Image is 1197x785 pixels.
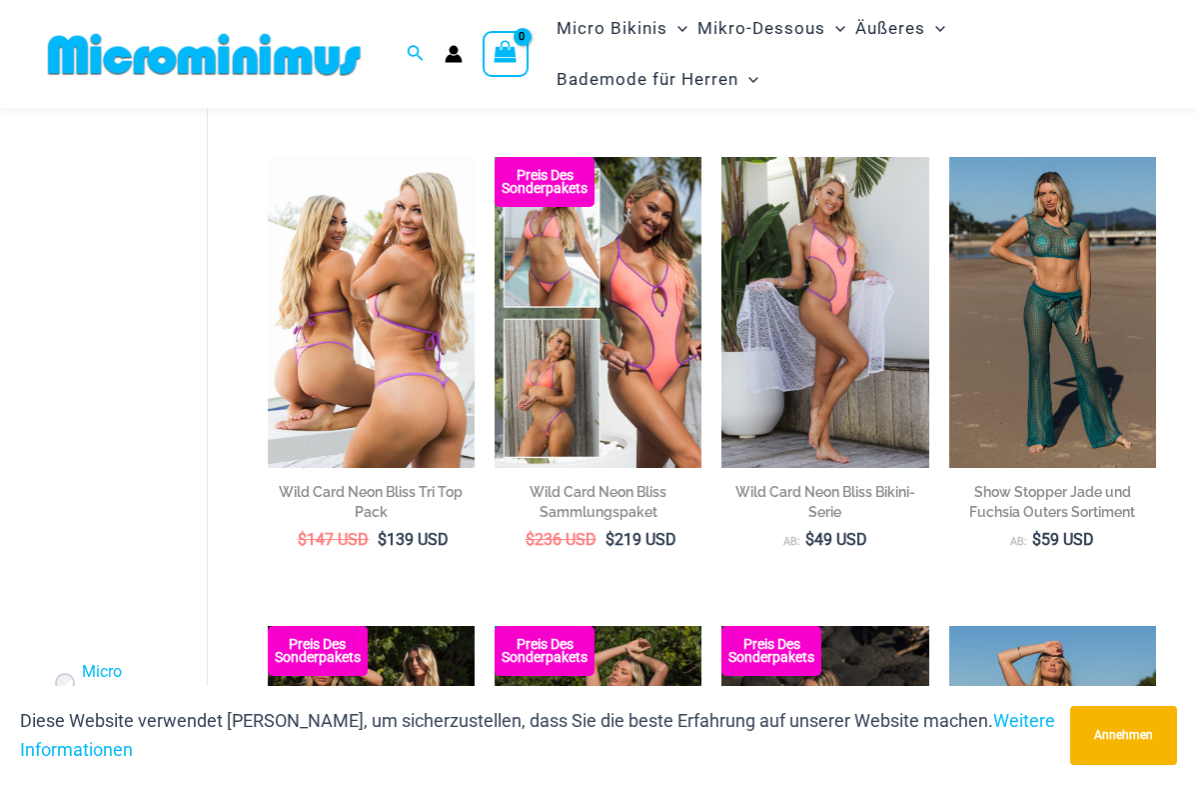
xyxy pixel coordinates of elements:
[298,530,307,549] span: $
[1032,530,1094,549] bdi: 59 USD
[495,482,701,522] h2: Wild Card Neon Bliss Sammlungspaket
[268,482,475,529] a: Wild Card Neon Bliss Tri Top Pack
[721,482,928,522] h2: Wild Card Neon Bliss Bikini-Serie
[82,663,133,705] a: Micro Bikinis
[495,157,701,468] a: Sammelpaket (7) Collection Pack B (1)Collection Pack B (1)
[20,706,1055,765] p: Diese Website verwendet [PERSON_NAME], um sicherzustellen, dass Sie die beste Erfahrung auf unser...
[949,157,1156,468] a: Show Stopper Jade 366 Top 5007 Hose 03Show Stopper Fuchsia 366 Top 5007 pants 03Show Stopper Fuch...
[605,530,614,549] span: $
[298,530,369,549] bdi: 147 USD
[805,530,814,549] span: $
[738,54,758,105] span: Menü umschalten
[495,157,701,468] img: Sammelpaket (7)
[1070,706,1177,765] button: Annehmen
[805,530,867,549] bdi: 49 USD
[495,169,595,195] b: Preis des Sonderpakets
[268,482,475,522] h2: Wild Card Neon Bliss Tri Top Pack
[445,45,463,63] a: Link zum Kontosymbol
[605,530,676,549] bdi: 219 USD
[526,530,597,549] bdi: 236 USD
[50,112,230,512] iframe: TrustedSite Certified
[949,157,1156,468] img: Show Stopper Jade 366 Top 5007 Hose 03
[557,18,667,38] font: Micro Bikinis
[268,638,368,664] b: Preis des Sonderpakets
[526,530,535,549] span: $
[268,157,475,468] a: Wild Card Neon Bliss Tri Top PackWild Card Neon Bliss Tri Top Pack BWild Card Neon Bliss Tri Top ...
[783,535,800,548] span: Ab:
[825,3,845,54] span: Menü umschalten
[697,18,825,38] font: Mikro-Dessous
[949,482,1156,522] h2: Show Stopper Jade und Fuchsia Outers Sortiment
[667,3,687,54] span: Menü umschalten
[40,32,369,77] img: MM SHOP LOGO FLACH
[1010,535,1027,548] span: Ab:
[925,3,945,54] span: Menü umschalten
[721,157,928,468] img: Wild Card Neon Bliss 312 Top 01
[552,3,692,54] a: Micro BikinisMenu ToggleMenü umschalten
[1032,530,1041,549] span: $
[557,69,738,89] font: Bademode für Herren
[855,18,925,38] font: Äußeres
[268,157,475,468] img: Wild Card Neon Bliss Tri Top Pack B
[850,3,950,54] a: ÄußeresMenu ToggleMenü umschalten
[721,482,928,529] a: Wild Card Neon Bliss Bikini-Serie
[483,31,529,77] a: Warenkorb anzeigen, leer
[692,3,850,54] a: Mikro-DessousMenu ToggleMenü umschalten
[721,157,928,468] a: Wild Card Neon Bliss 312 Top 01Wild Card Neon Bliss 819 One Piece St Martin 5996 Sarong 04Wild Ca...
[378,530,387,549] span: $
[721,638,821,664] b: Preis des Sonderpakets
[949,482,1156,529] a: Show Stopper Jade und Fuchsia Outers Sortiment
[378,530,449,549] bdi: 139 USD
[495,638,595,664] b: Preis des Sonderpakets
[552,54,763,105] a: Bademode für HerrenMenu ToggleMenü umschalten
[407,42,425,67] a: Link zum Suchsymbol
[495,482,701,529] a: Wild Card Neon Bliss Sammlungspaket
